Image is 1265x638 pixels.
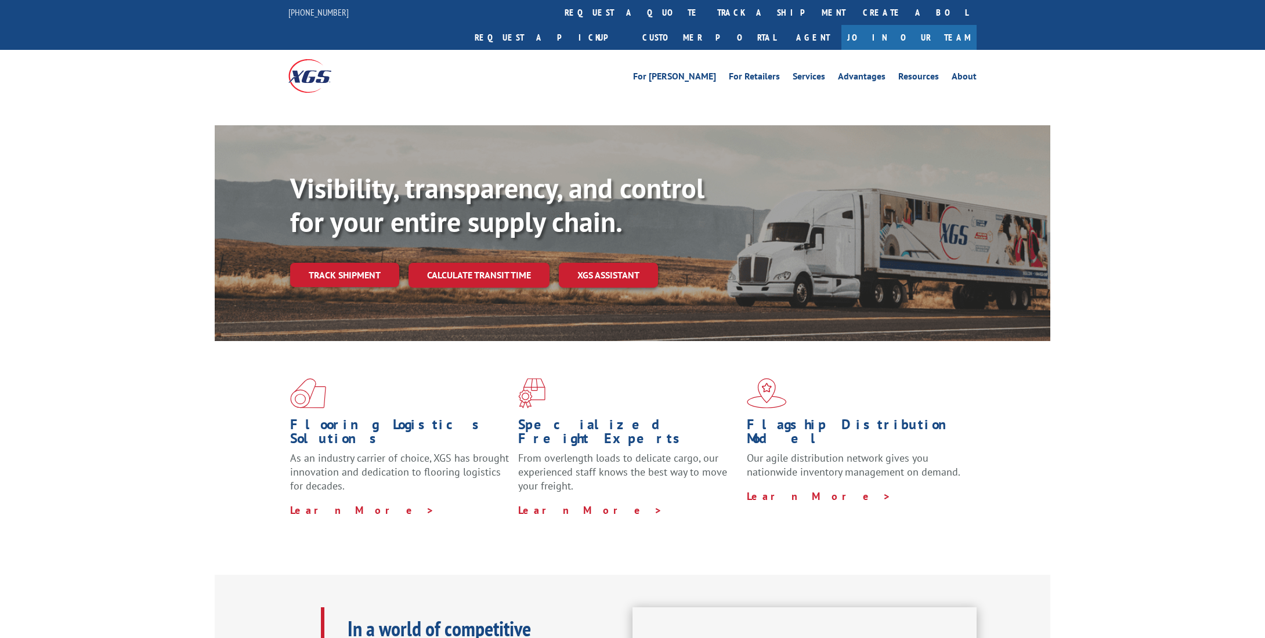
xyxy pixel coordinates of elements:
[841,25,977,50] a: Join Our Team
[290,378,326,408] img: xgs-icon-total-supply-chain-intelligence-red
[290,503,435,517] a: Learn More >
[747,418,966,451] h1: Flagship Distribution Model
[747,378,787,408] img: xgs-icon-flagship-distribution-model-red
[518,418,738,451] h1: Specialized Freight Experts
[559,263,658,288] a: XGS ASSISTANT
[952,72,977,85] a: About
[633,72,716,85] a: For [PERSON_NAME]
[793,72,825,85] a: Services
[747,490,891,503] a: Learn More >
[288,6,349,18] a: [PHONE_NUMBER]
[785,25,841,50] a: Agent
[409,263,550,288] a: Calculate transit time
[290,451,509,492] span: As an industry carrier of choice, XGS has brought innovation and dedication to flooring logistics...
[290,170,704,240] b: Visibility, transparency, and control for your entire supply chain.
[290,418,509,451] h1: Flooring Logistics Solutions
[634,25,785,50] a: Customer Portal
[518,378,545,408] img: xgs-icon-focused-on-flooring-red
[518,503,663,517] a: Learn More >
[838,72,885,85] a: Advantages
[466,25,634,50] a: Request a pickup
[898,72,939,85] a: Resources
[729,72,780,85] a: For Retailers
[290,263,399,287] a: Track shipment
[747,451,960,478] span: Our agile distribution network gives you nationwide inventory management on demand.
[518,451,738,503] p: From overlength loads to delicate cargo, our experienced staff knows the best way to move your fr...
